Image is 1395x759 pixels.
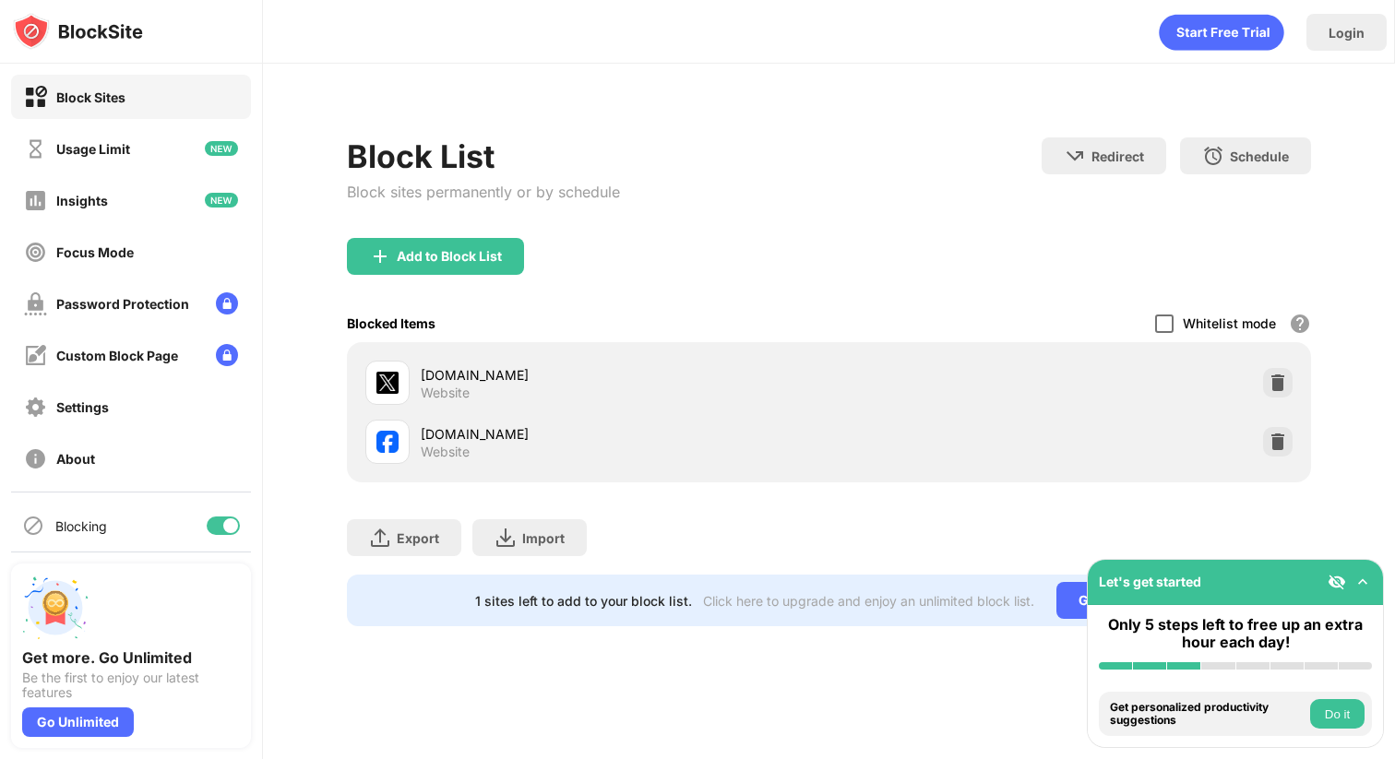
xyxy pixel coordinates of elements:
div: Custom Block Page [56,348,178,363]
div: Website [421,444,470,460]
img: block-on.svg [24,86,47,109]
div: Redirect [1091,148,1144,164]
div: animation [1159,14,1284,51]
img: blocking-icon.svg [22,515,44,537]
div: About [56,451,95,467]
div: 1 sites left to add to your block list. [475,593,692,609]
div: Website [421,385,470,401]
div: Blocked Items [347,315,435,331]
div: Add to Block List [397,249,502,264]
img: password-protection-off.svg [24,292,47,315]
div: Go Unlimited [1056,582,1183,619]
div: Settings [56,399,109,415]
div: Click here to upgrade and enjoy an unlimited block list. [703,593,1034,609]
div: Be the first to enjoy our latest features [22,670,240,700]
img: insights-off.svg [24,189,47,212]
div: Let's get started [1099,574,1201,589]
img: favicons [376,431,399,453]
img: push-unlimited.svg [22,575,89,641]
div: Insights [56,193,108,208]
img: eye-not-visible.svg [1328,573,1346,591]
div: Get personalized productivity suggestions [1110,701,1306,728]
div: Schedule [1230,148,1289,164]
img: logo-blocksite.svg [13,13,143,50]
div: [DOMAIN_NAME] [421,424,829,444]
div: Whitelist mode [1183,315,1276,331]
div: Export [397,530,439,546]
div: [DOMAIN_NAME] [421,365,829,385]
div: Blocking [55,518,107,534]
div: Usage Limit [56,141,130,157]
div: Only 5 steps left to free up an extra hour each day! [1099,616,1372,651]
img: lock-menu.svg [216,344,238,366]
div: Block sites permanently or by schedule [347,183,620,201]
div: Focus Mode [56,244,134,260]
div: Block Sites [56,89,125,105]
img: settings-off.svg [24,396,47,419]
div: Get more. Go Unlimited [22,648,240,667]
img: favicons [376,372,399,394]
img: new-icon.svg [205,141,238,156]
div: Import [522,530,565,546]
img: new-icon.svg [205,193,238,208]
img: about-off.svg [24,447,47,470]
div: Login [1329,25,1365,41]
button: Do it [1310,699,1365,729]
img: time-usage-off.svg [24,137,47,160]
div: Go Unlimited [22,707,134,737]
div: Password Protection [56,296,189,312]
img: customize-block-page-off.svg [24,344,47,367]
img: omni-setup-toggle.svg [1353,573,1372,591]
div: Block List [347,137,620,175]
img: focus-off.svg [24,241,47,264]
img: lock-menu.svg [216,292,238,314]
